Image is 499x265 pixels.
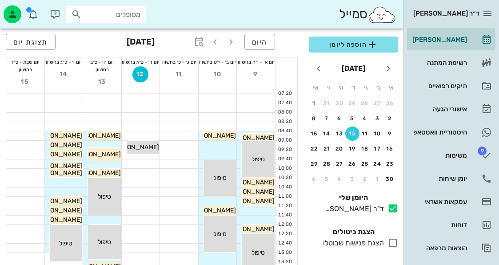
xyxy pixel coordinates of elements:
div: 5 [345,115,359,122]
button: 12 [132,66,148,82]
button: 19 [345,142,359,156]
div: 24 [371,161,385,167]
div: 15 [307,130,321,137]
th: ב׳ [373,80,384,95]
button: 10 [371,126,385,141]
button: 6 [307,172,321,186]
span: 14 [56,70,72,78]
button: הוספה ליומן [309,37,398,53]
span: [PERSON_NAME] [32,197,82,205]
span: טיפול [59,240,72,247]
a: תיקים רפואיים [407,75,495,97]
span: 15 [17,78,33,86]
button: חודש הבא [311,61,327,77]
div: 11:40 [275,212,294,219]
div: 12:20 [275,230,294,238]
div: 26 [345,161,359,167]
span: 12 [132,70,148,78]
a: עסקאות אשראי [407,191,495,212]
button: 14 [320,126,334,141]
button: 15 [307,126,321,141]
button: 18 [358,142,372,156]
div: 10:20 [275,174,294,182]
div: 2 [358,176,372,182]
div: 26 [383,100,397,106]
button: 5 [320,172,334,186]
a: תגמשימות [407,145,495,166]
button: 28 [358,96,372,110]
button: 1 [371,172,385,186]
span: [PERSON_NAME] [225,179,275,186]
button: 7 [320,111,334,126]
div: 29 [345,100,359,106]
div: 4 [358,115,372,122]
button: 20 [332,142,347,156]
button: 4 [358,111,372,126]
span: ד״ר [PERSON_NAME] [413,9,479,17]
div: 07:20 [275,90,294,98]
div: 16 [383,146,397,152]
button: 29 [307,157,321,171]
div: 1 [371,176,385,182]
span: טיפול [251,249,265,257]
span: [PERSON_NAME] [71,151,121,158]
button: 13 [94,73,110,90]
div: 13:00 [275,249,294,257]
div: 11 [358,130,372,137]
div: 21 [320,146,334,152]
button: 3 [371,111,385,126]
div: דוחות [411,221,467,228]
button: 16 [383,142,397,156]
h3: [DATE] [127,34,155,52]
span: טיפול [98,193,111,200]
div: אישורי הגעה [411,106,467,113]
div: 27 [371,100,385,106]
div: 6 [307,176,321,182]
button: 28 [320,157,334,171]
div: עסקאות אשראי [411,198,467,205]
span: הוספה ליומן [316,39,391,50]
button: היום [244,34,275,50]
h4: היומן שלי [309,192,398,203]
div: 3 [371,115,385,122]
button: 8 [307,111,321,126]
div: 09:00 [275,137,294,144]
span: [PERSON_NAME] [186,132,236,139]
button: 17 [371,142,385,156]
span: [PERSON_NAME] [71,169,121,177]
span: [PERSON_NAME] [32,216,82,224]
div: יום ב׳ - י״ט בחשוון [199,57,237,66]
a: דוחות [407,214,495,236]
div: הוצאות מרפאה [411,245,467,252]
button: 9 [383,126,397,141]
button: 6 [332,111,347,126]
button: 30 [332,96,347,110]
span: טיפול [213,174,227,182]
div: 11:00 [275,193,294,200]
div: 29 [307,161,321,167]
span: טיפול [98,238,111,246]
div: 5 [320,176,334,182]
div: היסטוריית וואטסאפ [411,129,467,136]
button: 31 [320,96,334,110]
div: 13 [332,130,347,137]
button: 27 [332,157,347,171]
div: יומן שיחות [411,175,467,182]
span: 10 [210,70,226,78]
button: 11 [358,126,372,141]
button: 2 [358,172,372,186]
div: 31 [320,100,334,106]
div: 28 [320,161,334,167]
a: היסטוריית וואטסאפ [407,122,495,143]
div: 12:40 [275,240,294,247]
button: 15 [17,73,33,90]
button: 3 [345,172,359,186]
button: חודש שעבר [380,61,396,77]
a: [PERSON_NAME] [407,29,495,50]
span: תג [26,7,32,12]
button: 12 [345,126,359,141]
div: 1 [307,100,321,106]
th: ג׳ [360,80,372,95]
div: 11:20 [275,202,294,210]
div: יום א׳ - י״ח בחשוון [237,57,275,66]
